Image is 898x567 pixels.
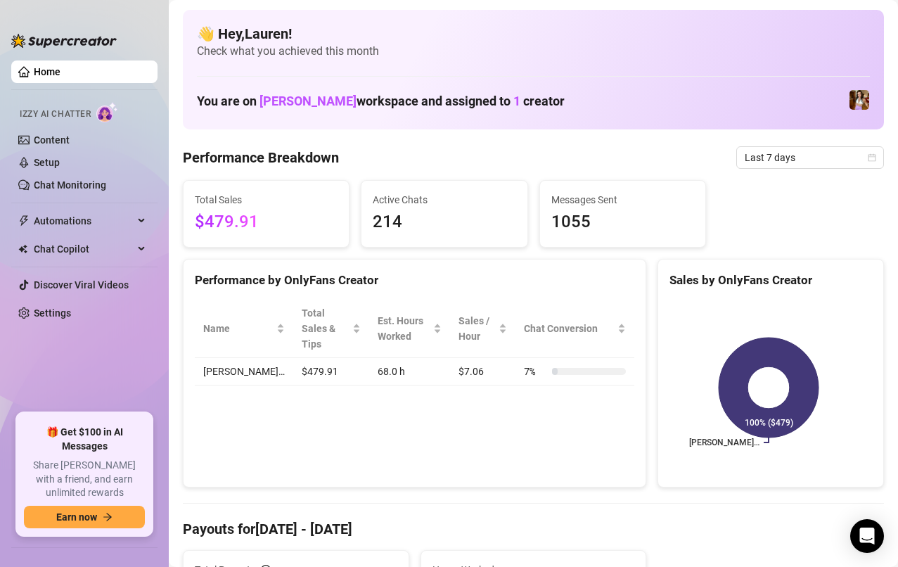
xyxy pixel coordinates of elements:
[34,238,134,260] span: Chat Copilot
[868,153,876,162] span: calendar
[197,44,870,59] span: Check what you achieved this month
[183,519,884,539] h4: Payouts for [DATE] - [DATE]
[293,300,369,358] th: Total Sales & Tips
[689,438,759,447] text: [PERSON_NAME]…
[34,279,129,291] a: Discover Viral Videos
[551,209,694,236] span: 1055
[302,305,349,352] span: Total Sales & Tips
[197,24,870,44] h4: 👋 Hey, Lauren !
[373,192,515,208] span: Active Chats
[34,210,134,232] span: Automations
[369,358,450,386] td: 68.0 h
[849,90,869,110] img: Elena
[450,358,515,386] td: $7.06
[195,300,293,358] th: Name
[11,34,117,48] img: logo-BBDzfeDw.svg
[524,321,615,336] span: Chat Conversion
[24,426,145,453] span: 🎁 Get $100 in AI Messages
[34,134,70,146] a: Content
[34,179,106,191] a: Chat Monitoring
[669,271,872,290] div: Sales by OnlyFans Creator
[195,209,338,236] span: $479.91
[551,192,694,208] span: Messages Sent
[293,358,369,386] td: $479.91
[34,66,60,77] a: Home
[34,157,60,168] a: Setup
[745,147,875,168] span: Last 7 days
[513,94,520,108] span: 1
[515,300,634,358] th: Chat Conversion
[24,506,145,528] button: Earn nowarrow-right
[195,358,293,386] td: [PERSON_NAME]…
[56,511,97,523] span: Earn now
[195,192,338,208] span: Total Sales
[203,321,274,336] span: Name
[458,313,496,344] span: Sales / Hour
[34,307,71,319] a: Settings
[103,512,113,522] span: arrow-right
[183,148,339,167] h4: Performance Breakdown
[18,244,27,254] img: Chat Copilot
[524,364,546,379] span: 7 %
[197,94,565,109] h1: You are on workspace and assigned to creator
[373,209,515,236] span: 214
[450,300,515,358] th: Sales / Hour
[195,271,634,290] div: Performance by OnlyFans Creator
[24,459,145,500] span: Share [PERSON_NAME] with a friend, and earn unlimited rewards
[259,94,357,108] span: [PERSON_NAME]
[18,215,30,227] span: thunderbolt
[96,102,118,122] img: AI Chatter
[20,108,91,121] span: Izzy AI Chatter
[378,313,430,344] div: Est. Hours Worked
[850,519,884,553] div: Open Intercom Messenger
